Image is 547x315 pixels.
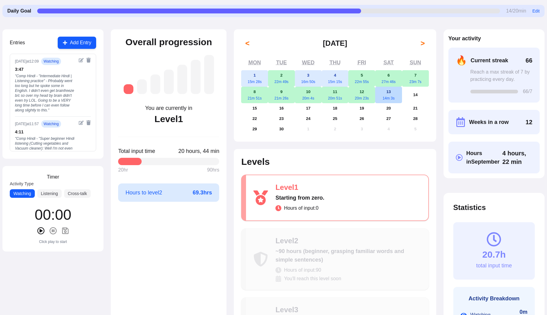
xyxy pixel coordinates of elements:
[241,114,268,124] button: September 22, 2025
[348,70,375,87] button: September 5, 202522m 55s
[15,136,76,185] div: " Comp Hindi - "Super beginner Hindi listening (Cutting vegetables and Vacuum cleaner): Well I'm ...
[410,60,421,66] abbr: Sunday
[284,275,341,282] span: You'll reach this level soon
[360,116,364,121] abbr: September 26, 2025
[476,261,512,270] div: total input time
[360,89,364,94] abbr: September 12, 2025
[125,188,162,197] span: Hours to level 2
[413,92,418,97] abbr: September 14, 2025
[125,37,212,48] h2: Overall progression
[268,79,295,84] div: 22m 49s
[386,116,391,121] abbr: September 27, 2025
[307,127,309,131] abbr: October 1, 2025
[275,183,421,192] div: Level 1
[361,73,363,78] abbr: September 5, 2025
[526,118,532,126] span: 12
[526,56,532,65] span: 66
[383,60,394,66] abbr: Saturday
[41,120,61,128] span: watching
[268,103,295,114] button: September 16, 2025
[252,106,257,110] abbr: September 15, 2025
[241,124,268,134] button: September 29, 2025
[357,60,366,66] abbr: Friday
[204,55,214,94] div: Level 7: ~2,625 hours (near-native, understanding most media and conversations fluently)
[241,87,268,103] button: September 8, 202521m 51s
[268,70,295,87] button: September 2, 202522m 49s
[279,127,284,131] abbr: September 30, 2025
[375,70,402,87] button: September 6, 202527m 46s
[306,116,310,121] abbr: September 24, 2025
[64,189,91,198] button: Cross-talk
[15,129,76,135] div: 4 : 11
[124,84,133,94] div: Level 1: Starting from zero.
[275,305,421,315] div: Level 3
[333,116,337,121] abbr: September 25, 2025
[268,114,295,124] button: September 23, 2025
[15,121,39,126] div: [DATE] at 11:57
[375,103,402,114] button: September 20, 2025
[280,89,282,94] abbr: September 9, 2025
[456,55,467,66] span: 🔥
[35,208,71,222] div: 00 : 00
[254,73,256,78] abbr: September 1, 2025
[10,39,25,46] h3: Entries
[241,96,268,101] div: 21m 51s
[448,34,540,43] h2: Your activity
[402,87,429,103] button: September 14, 2025
[295,124,322,134] button: October 1, 2025
[37,189,62,198] button: Listening
[333,89,337,94] abbr: September 11, 2025
[334,127,336,131] abbr: October 2, 2025
[348,96,375,101] div: 20m 23s
[276,60,287,66] abbr: Tuesday
[47,173,59,181] h3: Timer
[482,249,506,260] div: 20.7h
[348,124,375,134] button: October 3, 2025
[241,70,268,87] button: September 1, 202515m 28s
[86,58,91,63] button: Delete entry
[86,120,91,125] button: Delete entry
[10,181,96,187] label: Activity Type
[461,294,527,303] h3: Activity Breakdown
[284,266,321,274] span: Hours of input: 90
[178,147,219,155] span: Click to toggle between decimal and time format
[414,73,416,78] abbr: September 7, 2025
[295,103,322,114] button: September 17, 2025
[252,116,257,121] abbr: September 22, 2025
[322,124,349,134] button: October 2, 2025
[302,60,314,66] abbr: Wednesday
[387,127,389,131] abbr: October 4, 2025
[268,124,295,134] button: September 30, 2025
[118,166,128,174] span: 20 hr
[322,114,349,124] button: September 25, 2025
[10,189,35,198] button: Watching
[207,166,219,174] span: 90 hrs
[330,60,341,66] abbr: Thursday
[402,79,429,84] div: 23m 7s
[413,106,418,110] abbr: September 21, 2025
[279,116,284,121] abbr: September 23, 2025
[275,194,421,202] div: Starting from zero.
[241,156,429,167] h2: Levels
[245,38,249,48] span: <
[469,118,509,126] span: Weeks in a row
[417,37,429,49] button: >
[79,58,84,63] button: Edit entry
[322,87,349,103] button: September 11, 202520m 51s
[322,96,349,101] div: 20m 51s
[295,114,322,124] button: September 24, 2025
[386,106,391,110] abbr: September 20, 2025
[322,103,349,114] button: September 18, 2025
[275,247,421,264] div: ~90 hours (beginner, grasping familiar words and simple sentences)
[7,7,31,15] span: Daily Goal
[506,7,526,15] span: 14 / 20 min
[375,79,402,84] div: 27m 46s
[241,79,268,84] div: 15m 28s
[402,70,429,87] button: September 7, 202523m 7s
[334,73,336,78] abbr: September 4, 2025
[532,8,540,14] button: Edit
[375,87,402,103] button: September 13, 202514m 3s
[254,89,256,94] abbr: September 8, 2025
[154,114,183,125] div: Level 1
[386,89,391,94] abbr: September 13, 2025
